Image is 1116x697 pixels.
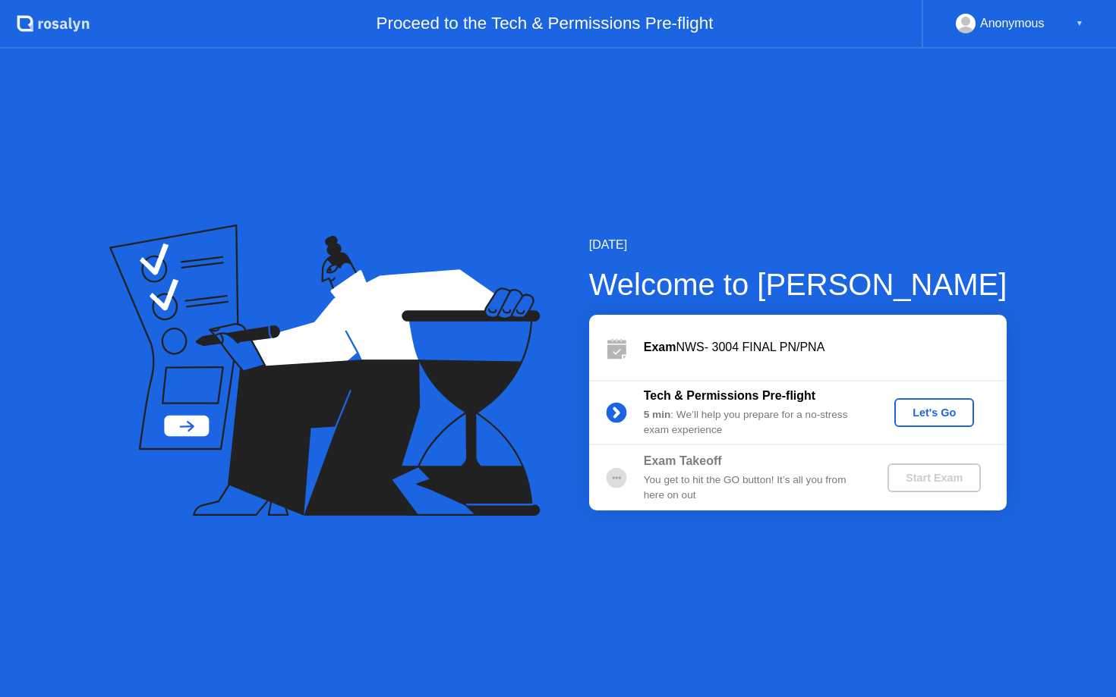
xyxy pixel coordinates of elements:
[644,389,815,402] b: Tech & Permissions Pre-flight
[589,262,1007,307] div: Welcome to [PERSON_NAME]
[644,473,862,504] div: You get to hit the GO button! It’s all you from here on out
[589,236,1007,254] div: [DATE]
[887,463,981,492] button: Start Exam
[900,407,968,419] div: Let's Go
[644,409,671,420] b: 5 min
[644,454,722,467] b: Exam Takeoff
[644,407,862,438] div: : We’ll help you prepare for a no-stress exam experience
[980,14,1045,33] div: Anonymous
[894,472,975,484] div: Start Exam
[644,341,676,353] b: Exam
[1076,14,1083,33] div: ▼
[644,338,1007,356] div: NWS- 3004 FINAL PN/PNA
[894,398,974,427] button: Let's Go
